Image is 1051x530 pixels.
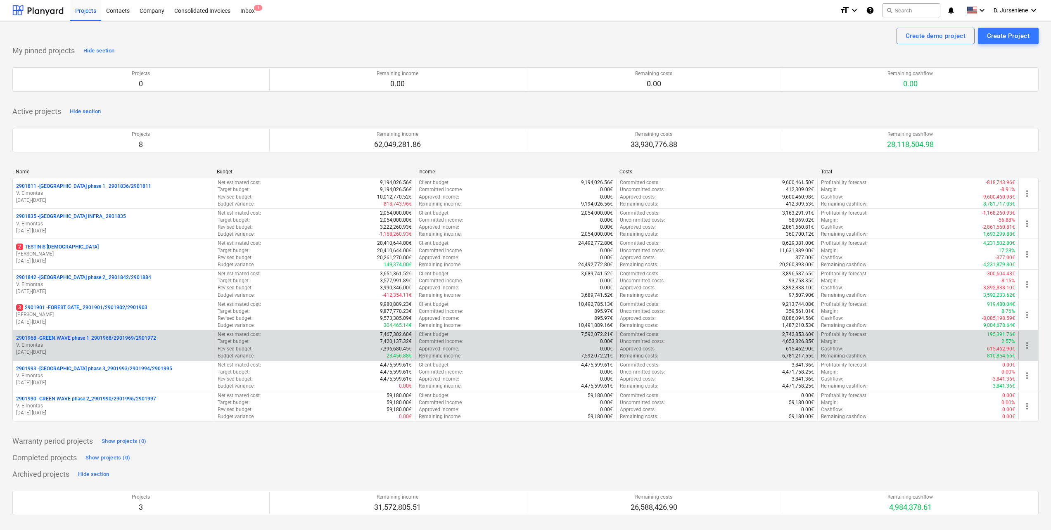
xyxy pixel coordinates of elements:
p: 24,492,772.80€ [578,240,613,247]
p: [DATE] - [DATE] [16,379,211,386]
p: [DATE] - [DATE] [16,197,211,204]
p: 3,592,233.62€ [983,292,1015,299]
div: Hide section [70,107,101,116]
p: 20,260,893.00€ [779,261,814,268]
p: 10,492,785.13€ [578,301,613,308]
p: 0.00€ [600,224,613,231]
p: Profitability forecast : [821,270,868,277]
p: Remaining cashflow : [821,353,868,360]
p: Budget variance : [218,261,255,268]
p: Uncommitted costs : [620,308,665,315]
button: Create demo project [897,28,975,44]
div: 2901993 -[GEOGRAPHIC_DATA] phase 3_2901993/2901994/2901995V. Eimontas[DATE]-[DATE] [16,365,211,386]
p: 10,491,889.16€ [578,322,613,329]
p: 0.00€ [600,186,613,193]
p: Cashflow : [821,284,843,291]
p: -2,861,560.81€ [982,224,1015,231]
div: Total [821,169,1015,175]
span: more_vert [1022,341,1032,350]
p: 7,396,680.45€ [380,345,412,353]
p: 2,054,000.00€ [581,210,613,217]
p: 919,480.04€ [987,301,1015,308]
p: Approved income : [419,315,459,322]
p: Remaining cashflow : [821,231,868,238]
p: [PERSON_NAME] [16,311,211,318]
p: Margin : [821,217,838,224]
iframe: Chat Widget [1010,490,1051,530]
p: 3,651,361.52€ [380,270,412,277]
p: 93,758.35€ [789,277,814,284]
p: 3,689,741.52€ [581,292,613,299]
span: more_vert [1022,189,1032,199]
p: V. Eimontas [16,402,211,409]
p: Committed income : [419,369,463,376]
p: 359,561.01€ [786,308,814,315]
p: Client budget : [419,240,450,247]
p: Net estimated cost : [218,301,261,308]
p: Remaining income : [419,353,462,360]
p: Approved income : [419,224,459,231]
p: 4,653,826.85€ [782,338,814,345]
p: Net estimated cost : [218,362,261,369]
p: 4,475,599.61€ [380,362,412,369]
p: Margin : [821,247,838,254]
p: 58,969.02€ [789,217,814,224]
p: Revised budget : [218,315,253,322]
p: Remaining costs : [620,261,658,268]
p: 0.00€ [600,284,613,291]
p: 33,930,776.88 [631,140,677,149]
p: 2901835 - [GEOGRAPHIC_DATA] INFRA_ 2901835 [16,213,126,220]
p: Client budget : [419,301,450,308]
p: Remaining costs : [620,353,658,360]
p: -412,354.11€ [382,292,412,299]
div: Create Project [987,31,1030,41]
p: 0.00€ [600,217,613,224]
p: Committed costs : [620,179,660,186]
p: 0.00€ [600,277,613,284]
p: Approved income : [419,254,459,261]
span: search [886,7,893,14]
span: more_vert [1022,219,1032,229]
span: more_vert [1022,279,1032,289]
p: 4,231,879.80€ [983,261,1015,268]
p: 3,990,346.00€ [380,284,412,291]
div: Budget [217,169,411,175]
p: V. Eimontas [16,281,211,288]
p: 9,194,026.56€ [380,186,412,193]
p: 9,194,026.56€ [380,179,412,186]
p: [DATE] - [DATE] [16,227,211,234]
p: -9,600,460.98€ [982,194,1015,201]
p: Revised budget : [218,345,253,353]
p: 8.76% [1001,308,1015,315]
p: Revised budget : [218,224,253,231]
p: 2901842 - [GEOGRAPHIC_DATA] phase 2_ 2901842/2901884 [16,274,151,281]
p: Approved income : [419,345,459,353]
p: 149,374.00€ [384,261,412,268]
p: 895.97€ [594,315,613,322]
p: -1,168,260.93€ [379,231,412,238]
p: Net estimated cost : [218,240,261,247]
p: -818,743.96€ [986,179,1015,186]
div: 2TESTINIS [DEMOGRAPHIC_DATA][PERSON_NAME][DATE]-[DATE] [16,244,211,265]
p: 7,592,072.21€ [581,353,613,360]
p: Committed income : [419,186,463,193]
p: Committed costs : [620,362,660,369]
p: Target budget : [218,338,250,345]
p: Approved costs : [620,345,656,353]
p: Profitability forecast : [821,240,868,247]
p: 0.00€ [600,345,613,353]
p: Cashflow : [821,345,843,353]
p: Remaining income [374,131,421,138]
p: My pinned projects [12,46,75,56]
p: Client budget : [419,179,450,186]
div: 2901811 -[GEOGRAPHIC_DATA] phase 1_ 2901836/2901811V. Eimontas[DATE]-[DATE] [16,183,211,204]
p: Committed income : [419,338,463,345]
p: Remaining income : [419,261,462,268]
p: 3,841.36€ [792,362,814,369]
div: 2901842 -[GEOGRAPHIC_DATA] phase 2_ 2901842/2901884V. Eimontas[DATE]-[DATE] [16,274,211,295]
span: more_vert [1022,310,1032,320]
p: Committed income : [419,277,463,284]
p: Remaining costs [635,70,672,77]
p: 97,507.90€ [789,292,814,299]
p: 4,475,599.61€ [581,362,613,369]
